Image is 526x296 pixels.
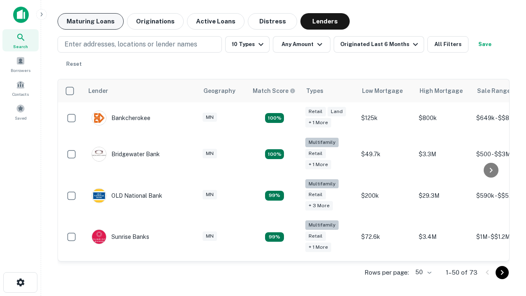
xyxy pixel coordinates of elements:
[92,111,150,125] div: Bankcherokee
[265,149,284,159] div: Matching Properties: 20, hasApolloMatch: undefined
[225,36,270,53] button: 10 Types
[203,113,217,122] div: MN
[427,36,468,53] button: All Filters
[61,56,87,72] button: Reset
[265,191,284,201] div: Matching Properties: 11, hasApolloMatch: undefined
[58,36,222,53] button: Enter addresses, locations or lender names
[92,229,149,244] div: Sunrise Banks
[301,79,357,102] th: Types
[83,79,198,102] th: Lender
[92,188,162,203] div: OLD National Bank
[92,189,106,203] img: picture
[412,266,433,278] div: 50
[306,86,323,96] div: Types
[357,175,415,217] td: $200k
[13,43,28,50] span: Search
[92,230,106,244] img: picture
[203,231,217,241] div: MN
[273,36,330,53] button: Any Amount
[328,107,346,116] div: Land
[203,190,217,199] div: MN
[340,39,420,49] div: Originated Last 6 Months
[415,175,472,217] td: $29.3M
[305,220,339,230] div: Multifamily
[415,216,472,258] td: $3.4M
[357,216,415,258] td: $72.6k
[92,147,106,161] img: picture
[305,149,326,158] div: Retail
[305,107,326,116] div: Retail
[415,79,472,102] th: High Mortgage
[365,268,409,277] p: Rows per page:
[265,232,284,242] div: Matching Properties: 11, hasApolloMatch: undefined
[203,149,217,158] div: MN
[446,268,478,277] p: 1–50 of 73
[11,67,30,74] span: Borrowers
[305,231,326,241] div: Retail
[15,115,27,121] span: Saved
[305,138,339,147] div: Multifamily
[362,86,403,96] div: Low Mortgage
[248,13,297,30] button: Distress
[248,79,301,102] th: Capitalize uses an advanced AI algorithm to match your search with the best lender. The match sco...
[92,147,160,162] div: Bridgewater Bank
[420,86,463,96] div: High Mortgage
[305,118,331,127] div: + 1 more
[198,79,248,102] th: Geography
[472,36,498,53] button: Save your search to get updates of matches that match your search criteria.
[334,36,424,53] button: Originated Last 6 Months
[187,13,245,30] button: Active Loans
[485,204,526,243] iframe: Chat Widget
[12,91,29,97] span: Contacts
[357,102,415,134] td: $125k
[305,190,326,199] div: Retail
[357,79,415,102] th: Low Mortgage
[265,113,284,123] div: Matching Properties: 16, hasApolloMatch: undefined
[305,243,331,252] div: + 1 more
[496,266,509,279] button: Go to next page
[2,77,39,99] a: Contacts
[58,13,124,30] button: Maturing Loans
[2,101,39,123] a: Saved
[253,86,294,95] h6: Match Score
[415,102,472,134] td: $800k
[357,134,415,175] td: $49.7k
[127,13,184,30] button: Originations
[65,39,197,49] p: Enter addresses, locations or lender names
[2,29,39,51] a: Search
[415,134,472,175] td: $3.3M
[305,201,333,210] div: + 3 more
[88,86,108,96] div: Lender
[203,86,235,96] div: Geography
[92,111,106,125] img: picture
[305,179,339,189] div: Multifamily
[305,160,331,169] div: + 1 more
[477,86,510,96] div: Sale Range
[2,53,39,75] a: Borrowers
[13,7,29,23] img: capitalize-icon.png
[253,86,295,95] div: Capitalize uses an advanced AI algorithm to match your search with the best lender. The match sco...
[300,13,350,30] button: Lenders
